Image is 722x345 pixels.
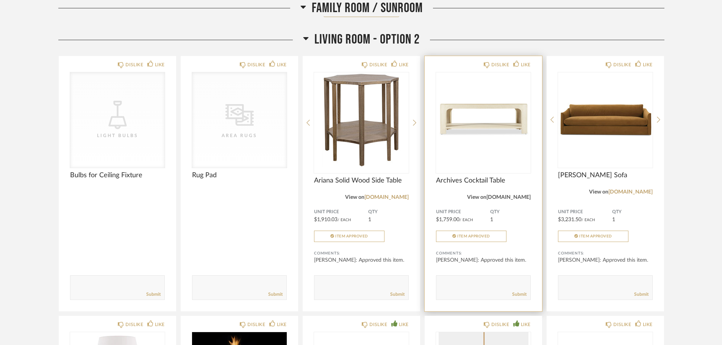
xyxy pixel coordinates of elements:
div: DISLIKE [369,61,387,69]
div: LIKE [277,321,287,328]
button: Item Approved [314,231,384,242]
span: 1 [368,217,371,222]
div: LIKE [277,61,287,69]
span: View on [589,189,608,195]
span: View on [345,195,364,200]
span: Unit Price [436,209,490,215]
div: LIKE [521,61,531,69]
button: Item Approved [558,231,628,242]
div: LIKE [155,61,165,69]
span: Ariana Solid Wood Side Table [314,176,409,185]
a: [DOMAIN_NAME] [486,195,531,200]
div: LIKE [155,321,165,328]
span: $1,910.03 [314,217,338,222]
span: [PERSON_NAME] Sofa [558,171,653,180]
span: 1 [612,217,615,222]
div: 0 [314,72,409,167]
span: Bulbs for Ceiling Fixture [70,171,165,180]
span: QTY [368,209,409,215]
a: [DOMAIN_NAME] [364,195,409,200]
span: Unit Price [558,209,612,215]
div: Comments: [314,250,409,257]
div: LIKE [643,61,653,69]
div: DISLIKE [613,61,631,69]
div: DISLIKE [369,321,387,328]
div: [PERSON_NAME]: Approved this item. [314,256,409,264]
div: LIKE [399,321,409,328]
span: Unit Price [314,209,368,215]
a: Submit [512,291,527,298]
span: QTY [490,209,531,215]
div: DISLIKE [247,321,265,328]
div: LIKE [521,321,531,328]
div: DISLIKE [125,61,143,69]
span: QTY [612,209,653,215]
div: 0 [436,72,531,167]
span: Item Approved [335,234,368,238]
div: Comments: [558,250,653,257]
div: DISLIKE [125,321,143,328]
span: / Each [338,218,351,222]
img: undefined [436,72,531,167]
span: Living Room - Option 2 [314,31,420,48]
span: Item Approved [579,234,612,238]
span: 1 [490,217,493,222]
span: / Each [581,218,595,222]
a: Submit [634,291,649,298]
div: [PERSON_NAME]: Approved this item. [436,256,531,264]
div: DISLIKE [247,61,265,69]
img: undefined [314,72,409,167]
a: Submit [268,291,283,298]
span: / Each [459,218,473,222]
a: Submit [146,291,161,298]
span: $3,231.50 [558,217,581,222]
div: LIKE [399,61,409,69]
div: DISLIKE [613,321,631,328]
span: View on [467,195,486,200]
img: undefined [558,72,653,167]
div: LIKE [643,321,653,328]
div: Comments: [436,250,531,257]
span: Item Approved [457,234,490,238]
div: Area Rugs [202,132,277,139]
div: DISLIKE [491,321,509,328]
a: [DOMAIN_NAME] [608,189,653,195]
span: $1,759.00 [436,217,459,222]
div: DISLIKE [491,61,509,69]
span: Rug Pad [192,171,287,180]
button: Item Approved [436,231,506,242]
div: Light Bulbs [80,132,155,139]
span: Archives Cocktail Table [436,176,531,185]
a: Submit [390,291,405,298]
div: [PERSON_NAME]: Approved this item. [558,256,653,264]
